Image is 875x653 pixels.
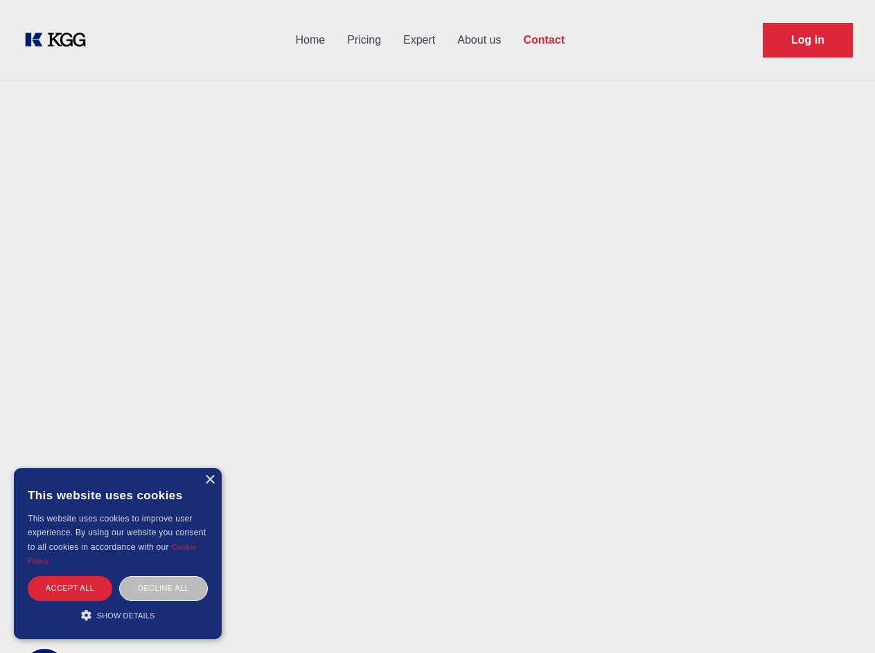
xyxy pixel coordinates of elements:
span: Show details [97,611,155,620]
a: KOL Knowledge Platform: Talk to Key External Experts (KEE) [22,29,97,51]
div: Accept all [28,576,112,600]
a: Pricing [336,22,392,58]
a: Cookie Policy [28,543,197,565]
a: About us [446,22,512,58]
span: This website uses cookies to improve user experience. By using our website you consent to all coo... [28,514,206,552]
iframe: Chat Widget [806,587,875,653]
div: Close [204,475,215,485]
a: Expert [392,22,446,58]
a: Home [284,22,336,58]
a: Request Demo [763,23,853,57]
div: This website uses cookies [28,478,208,512]
a: Contact [512,22,576,58]
div: Show details [28,608,208,622]
div: Decline all [119,576,208,600]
